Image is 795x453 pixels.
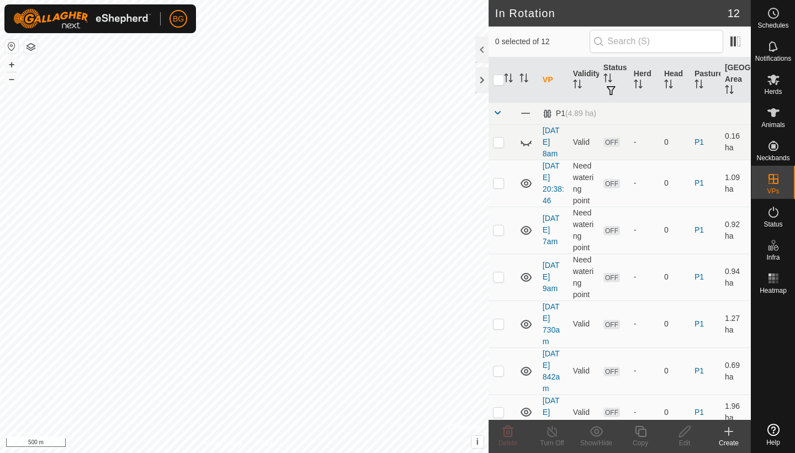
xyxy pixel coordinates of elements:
[569,394,599,430] td: Valid
[603,320,620,329] span: OFF
[538,57,569,103] th: VP
[629,57,660,103] th: Herd
[756,155,789,161] span: Neckbands
[755,55,791,62] span: Notifications
[495,36,590,48] span: 0 selected of 12
[660,57,690,103] th: Head
[590,30,723,53] input: Search (S)
[565,109,596,118] span: (4.89 ha)
[764,221,782,228] span: Status
[504,75,513,84] p-sorticon: Activate to sort
[766,254,780,261] span: Infra
[543,349,560,393] a: [DATE] 842am
[520,75,528,84] p-sorticon: Activate to sort
[599,57,629,103] th: Status
[603,138,620,147] span: OFF
[695,319,704,328] a: P1
[569,301,599,347] td: Valid
[660,347,690,394] td: 0
[634,407,655,418] div: -
[569,124,599,160] td: Valid
[634,177,655,189] div: -
[720,160,751,207] td: 1.09 ha
[720,394,751,430] td: 1.96 ha
[200,439,242,449] a: Privacy Policy
[634,136,655,148] div: -
[660,301,690,347] td: 0
[13,9,151,29] img: Gallagher Logo
[660,124,690,160] td: 0
[569,57,599,103] th: Validity
[495,7,728,20] h2: In Rotation
[707,438,751,448] div: Create
[543,161,564,205] a: [DATE] 20:38:46
[664,81,673,90] p-sorticon: Activate to sort
[499,439,518,447] span: Delete
[660,394,690,430] td: 0
[476,437,479,446] span: i
[634,318,655,330] div: -
[634,365,655,377] div: -
[618,438,662,448] div: Copy
[720,301,751,347] td: 1.27 ha
[720,254,751,301] td: 0.94 ha
[720,207,751,254] td: 0.92 ha
[720,347,751,394] td: 0.69 ha
[574,438,618,448] div: Show/Hide
[725,87,734,96] p-sorticon: Activate to sort
[695,138,704,146] a: P1
[603,367,620,376] span: OFF
[543,261,560,293] a: [DATE] 9am
[662,438,707,448] div: Edit
[569,254,599,301] td: Need watering point
[530,438,574,448] div: Turn Off
[5,72,18,86] button: –
[603,179,620,188] span: OFF
[634,271,655,283] div: -
[695,81,703,90] p-sorticon: Activate to sort
[543,109,596,118] div: P1
[761,122,785,128] span: Animals
[764,88,782,95] span: Herds
[543,214,560,246] a: [DATE] 7am
[634,81,643,90] p-sorticon: Activate to sort
[766,439,780,446] span: Help
[760,287,787,294] span: Heatmap
[767,188,779,194] span: VPs
[5,58,18,71] button: +
[751,419,795,450] a: Help
[720,57,751,103] th: [GEOGRAPHIC_DATA] Area
[695,272,704,281] a: P1
[5,40,18,53] button: Reset Map
[695,178,704,187] a: P1
[728,5,740,22] span: 12
[24,40,38,54] button: Map Layers
[569,207,599,254] td: Need watering point
[569,160,599,207] td: Need watering point
[173,13,184,25] span: BG
[634,224,655,236] div: -
[690,57,720,103] th: Pasture
[471,436,484,448] button: i
[603,75,612,84] p-sorticon: Activate to sort
[757,22,788,29] span: Schedules
[603,226,620,235] span: OFF
[660,160,690,207] td: 0
[660,254,690,301] td: 0
[660,207,690,254] td: 0
[543,396,560,428] a: [DATE] 1300
[569,347,599,394] td: Valid
[603,273,620,282] span: OFF
[255,439,288,449] a: Contact Us
[695,408,704,417] a: P1
[695,225,704,234] a: P1
[695,366,704,375] a: P1
[603,408,620,417] span: OFF
[543,126,560,158] a: [DATE] 8am
[543,302,560,346] a: [DATE] 730am
[720,124,751,160] td: 0.16 ha
[573,81,582,90] p-sorticon: Activate to sort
